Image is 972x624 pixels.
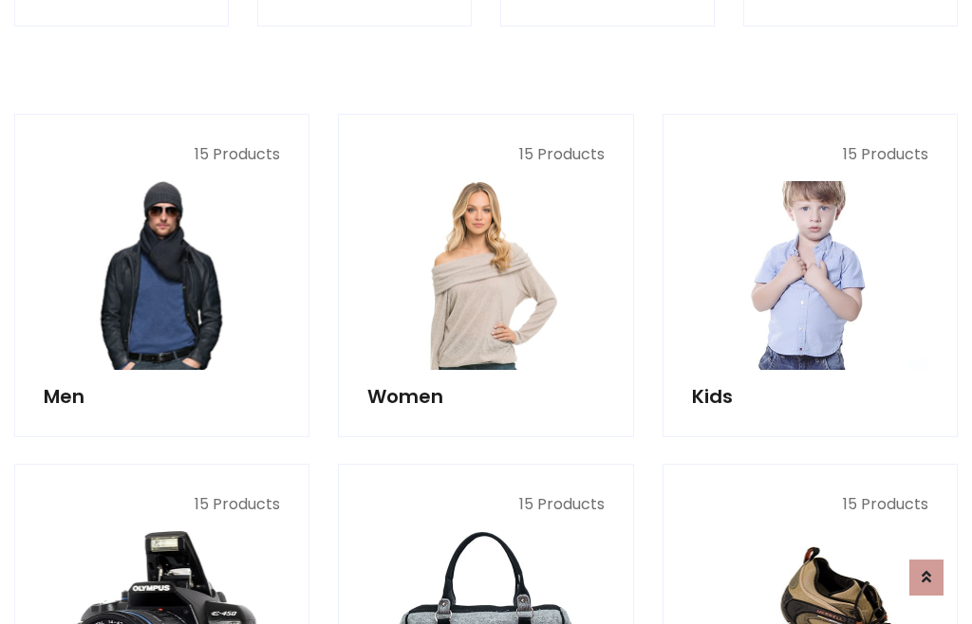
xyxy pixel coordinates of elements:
[692,493,928,516] p: 15 Products
[367,493,604,516] p: 15 Products
[692,143,928,166] p: 15 Products
[44,143,280,166] p: 15 Products
[367,385,604,408] h5: Women
[692,385,928,408] h5: Kids
[44,385,280,408] h5: Men
[367,143,604,166] p: 15 Products
[44,493,280,516] p: 15 Products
